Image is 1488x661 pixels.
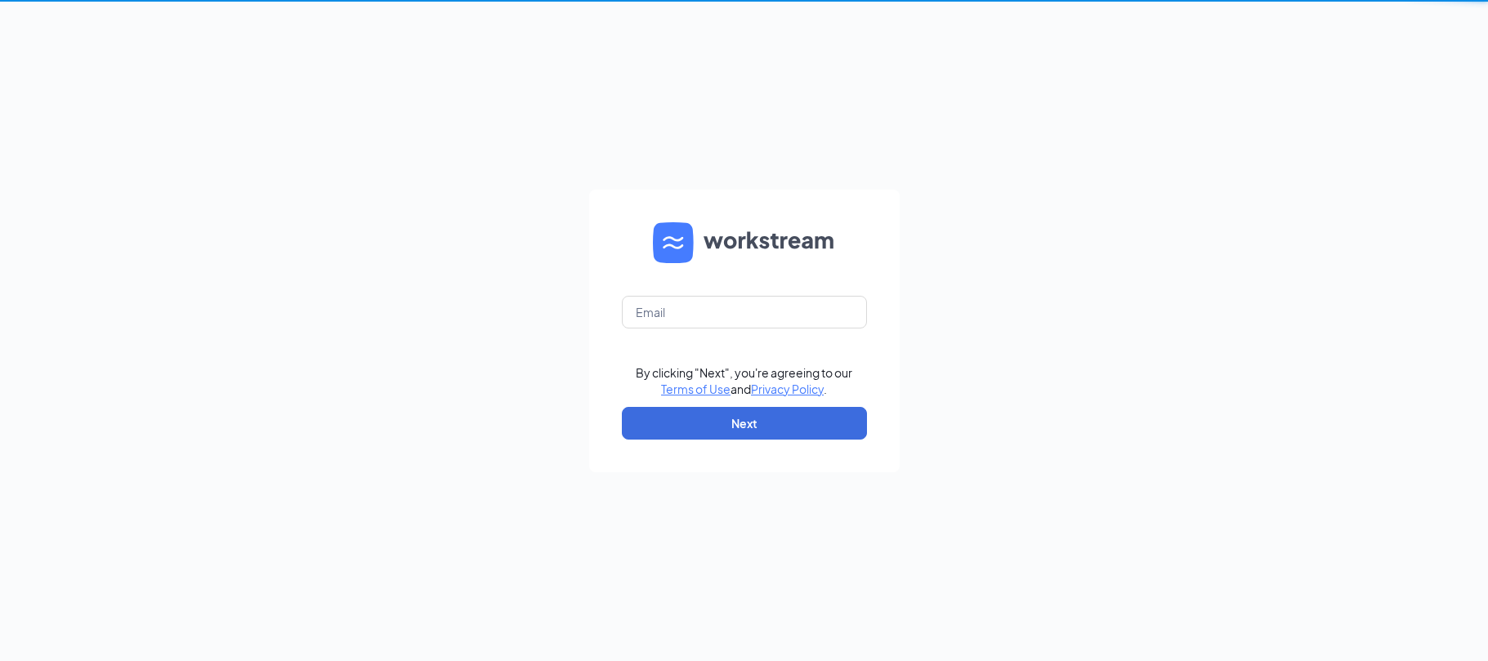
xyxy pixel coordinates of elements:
[653,222,836,263] img: WS logo and Workstream text
[636,364,852,397] div: By clicking "Next", you're agreeing to our and .
[622,407,867,440] button: Next
[751,382,824,396] a: Privacy Policy
[661,382,731,396] a: Terms of Use
[622,296,867,328] input: Email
